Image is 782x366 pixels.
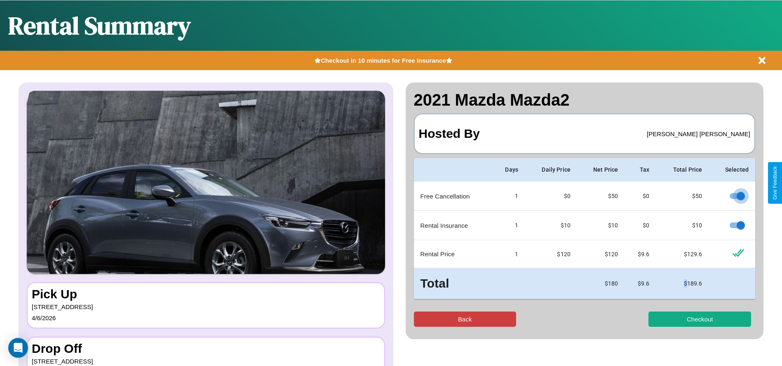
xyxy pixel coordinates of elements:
td: $ 9.6 [625,268,656,299]
b: Checkout in 10 minutes for Free Insurance [321,57,446,64]
th: Total Price [656,158,709,182]
td: $0 [625,182,656,211]
h3: Total [420,275,486,293]
h3: Drop Off [32,342,380,356]
p: Rental Insurance [420,220,486,231]
div: Open Intercom Messenger [8,338,28,358]
td: $0 [525,182,577,211]
td: 1 [492,182,525,211]
td: $ 9.6 [625,240,656,268]
td: $ 120 [577,240,625,268]
h1: Rental Summary [8,9,191,43]
p: [PERSON_NAME] [PERSON_NAME] [647,128,750,139]
p: [STREET_ADDRESS] [32,301,380,312]
p: 4 / 6 / 2026 [32,312,380,323]
th: Tax [625,158,656,182]
button: Checkout [648,312,751,327]
table: simple table [414,158,756,299]
button: Back [414,312,517,327]
td: $ 129.6 [656,240,709,268]
th: Selected [709,158,756,182]
td: $10 [525,211,577,240]
h3: Hosted By [419,118,480,149]
td: $ 180 [577,268,625,299]
th: Days [492,158,525,182]
td: $ 189.6 [656,268,709,299]
td: $ 10 [656,211,709,240]
td: $ 120 [525,240,577,268]
p: Rental Price [420,248,486,260]
td: $ 50 [656,182,709,211]
td: $ 10 [577,211,625,240]
h3: Pick Up [32,287,380,301]
td: 1 [492,240,525,268]
td: 1 [492,211,525,240]
td: $0 [625,211,656,240]
div: Give Feedback [772,166,778,200]
th: Daily Price [525,158,577,182]
td: $ 50 [577,182,625,211]
th: Net Price [577,158,625,182]
p: Free Cancellation [420,191,486,202]
h2: 2021 Mazda Mazda2 [414,91,756,109]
